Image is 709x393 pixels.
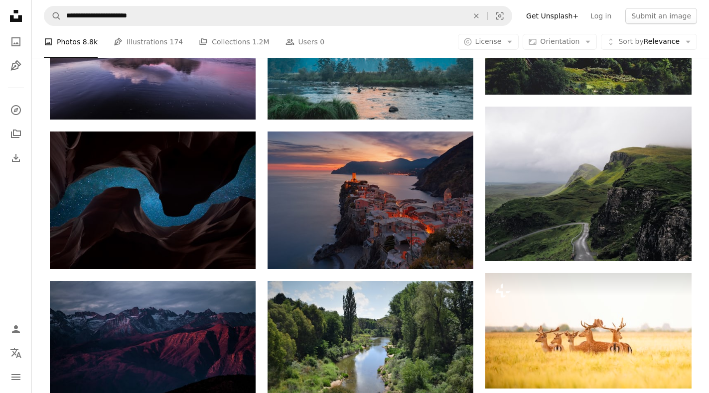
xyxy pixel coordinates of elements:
[50,195,256,204] a: blue starry night
[6,148,26,168] a: Download History
[485,326,691,335] a: a herd of deer standing on top of a grass covered field
[601,34,697,50] button: Sort byRelevance
[268,345,473,354] a: a river running through a lush green forest
[44,6,512,26] form: Find visuals sitewide
[485,179,691,188] a: concrete road between mountains
[199,26,269,58] a: Collections 1.2M
[50,131,256,268] img: blue starry night
[252,36,269,47] span: 1.2M
[6,32,26,52] a: Photos
[6,56,26,76] a: Illustrations
[458,34,519,50] button: License
[465,6,487,25] button: Clear
[50,345,256,354] a: aerial photo of brown moutains
[6,319,26,339] a: Log in / Sign up
[6,367,26,387] button: Menu
[618,37,680,47] span: Relevance
[523,34,597,50] button: Orientation
[170,36,183,47] span: 174
[540,37,579,45] span: Orientation
[485,107,691,261] img: concrete road between mountains
[268,131,473,268] img: aerial view of village on mountain cliff during orange sunset
[475,37,502,45] span: License
[625,8,697,24] button: Submit an image
[6,100,26,120] a: Explore
[114,26,183,58] a: Illustrations 174
[285,26,325,58] a: Users 0
[6,124,26,144] a: Collections
[488,6,512,25] button: Visual search
[320,36,324,47] span: 0
[584,8,617,24] a: Log in
[268,196,473,205] a: aerial view of village on mountain cliff during orange sunset
[6,6,26,28] a: Home — Unsplash
[44,6,61,25] button: Search Unsplash
[520,8,584,24] a: Get Unsplash+
[618,37,643,45] span: Sort by
[485,273,691,389] img: a herd of deer standing on top of a grass covered field
[6,343,26,363] button: Language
